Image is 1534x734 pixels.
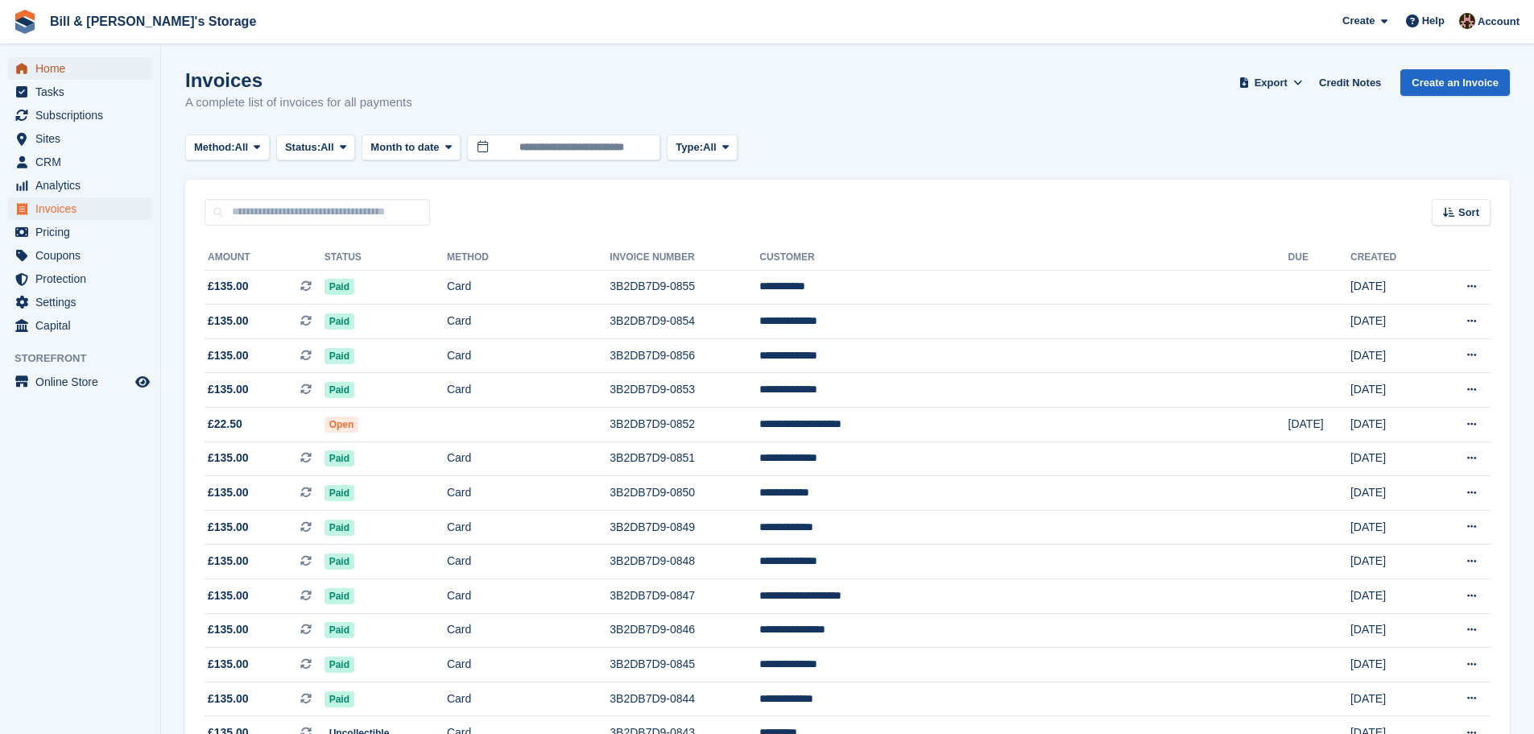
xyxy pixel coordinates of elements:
th: Method [447,245,610,271]
td: Card [447,373,610,408]
span: Analytics [35,174,132,197]
a: menu [8,197,152,220]
span: Account [1478,14,1520,30]
td: 3B2DB7D9-0848 [610,545,759,579]
td: [DATE] [1350,545,1431,579]
a: menu [8,244,152,267]
td: Card [447,648,610,682]
td: 3B2DB7D9-0856 [610,338,759,373]
span: Paid [325,313,354,330]
th: Amount [205,245,325,271]
span: Paid [325,554,354,570]
span: Sites [35,127,132,150]
span: Paid [325,450,354,467]
a: menu [8,371,152,393]
span: Paid [325,622,354,638]
td: Card [447,510,610,545]
span: Create [1342,13,1375,29]
a: menu [8,221,152,243]
td: [DATE] [1350,373,1431,408]
td: [DATE] [1350,510,1431,545]
span: All [703,139,717,156]
img: Jack Bottesch [1459,13,1475,29]
span: Open [325,417,359,433]
span: Settings [35,291,132,313]
span: Sort [1458,205,1479,221]
span: Method: [194,139,235,156]
a: Bill & [PERSON_NAME]'s Storage [43,8,263,35]
button: Status: All [276,135,355,161]
span: Protection [35,267,132,290]
td: 3B2DB7D9-0852 [610,408,759,442]
a: menu [8,57,152,80]
td: Card [447,476,610,511]
span: Status: [285,139,320,156]
span: £135.00 [208,690,249,707]
td: [DATE] [1288,408,1350,442]
span: £135.00 [208,313,249,330]
span: Home [35,57,132,80]
span: Export [1255,75,1288,91]
th: Customer [759,245,1288,271]
span: Paid [325,588,354,604]
a: Preview store [133,372,152,392]
a: menu [8,267,152,290]
p: A complete list of invoices for all payments [185,93,412,112]
th: Due [1288,245,1350,271]
span: Storefront [14,350,160,367]
a: menu [8,314,152,337]
span: Month to date [370,139,439,156]
h1: Invoices [185,69,412,91]
a: Create an Invoice [1400,69,1510,96]
td: [DATE] [1350,579,1431,614]
span: £135.00 [208,381,249,398]
span: Paid [325,382,354,398]
th: Created [1350,245,1431,271]
span: £135.00 [208,519,249,536]
td: [DATE] [1350,648,1431,682]
span: Type: [676,139,703,156]
span: Capital [35,314,132,337]
td: 3B2DB7D9-0849 [610,510,759,545]
a: menu [8,174,152,197]
span: £135.00 [208,587,249,604]
th: Invoice Number [610,245,759,271]
span: Help [1422,13,1445,29]
span: Paid [325,691,354,707]
span: £135.00 [208,656,249,673]
span: Paid [325,279,354,295]
td: [DATE] [1350,442,1431,476]
td: 3B2DB7D9-0845 [610,648,759,682]
a: menu [8,127,152,150]
td: [DATE] [1350,270,1431,305]
td: Card [447,442,610,476]
span: Subscriptions [35,104,132,126]
a: menu [8,81,152,103]
td: Card [447,613,610,648]
span: £135.00 [208,553,249,570]
button: Method: All [185,135,270,161]
span: Paid [325,348,354,364]
td: [DATE] [1350,682,1431,716]
td: 3B2DB7D9-0855 [610,270,759,305]
span: CRM [35,151,132,173]
span: £135.00 [208,484,249,501]
td: Card [447,579,610,614]
span: Paid [325,520,354,536]
span: Paid [325,657,354,673]
td: Card [447,305,610,339]
td: 3B2DB7D9-0844 [610,682,759,716]
td: [DATE] [1350,338,1431,373]
span: £135.00 [208,278,249,295]
td: [DATE] [1350,408,1431,442]
span: £135.00 [208,347,249,364]
a: menu [8,104,152,126]
a: menu [8,291,152,313]
span: £135.00 [208,621,249,638]
td: [DATE] [1350,476,1431,511]
td: 3B2DB7D9-0847 [610,579,759,614]
button: Type: All [667,135,738,161]
span: £135.00 [208,450,249,467]
span: Online Store [35,371,132,393]
td: [DATE] [1350,305,1431,339]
